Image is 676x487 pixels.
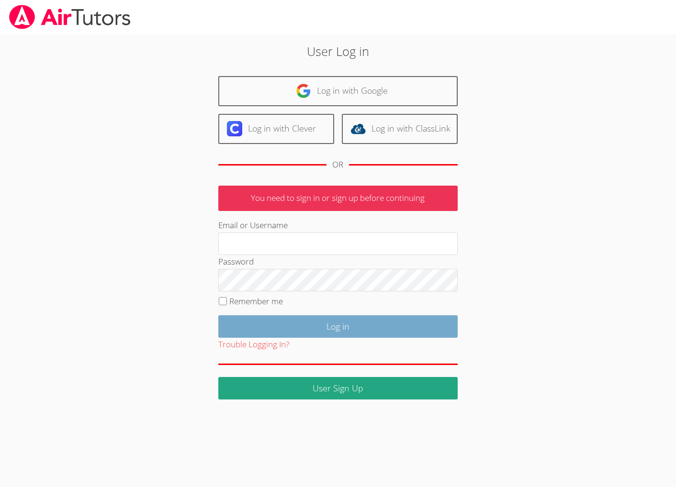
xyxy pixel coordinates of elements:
a: Log in with Google [218,76,458,106]
button: Trouble Logging In? [218,338,289,352]
a: Log in with ClassLink [342,114,458,144]
p: You need to sign in or sign up before continuing [218,186,458,211]
a: User Sign Up [218,377,458,399]
a: Log in with Clever [218,114,334,144]
img: airtutors_banner-c4298cdbf04f3fff15de1276eac7730deb9818008684d7c2e4769d2f7ddbe033.png [8,5,132,29]
img: classlink-logo-d6bb404cc1216ec64c9a2012d9dc4662098be43eaf13dc465df04b49fa7ab582.svg [350,121,366,136]
div: OR [332,158,343,172]
h2: User Log in [156,42,520,60]
label: Email or Username [218,220,288,231]
img: clever-logo-6eab21bc6e7a338710f1a6ff85c0baf02591cd810cc4098c63d3a4b26e2feb20.svg [227,121,242,136]
label: Password [218,256,254,267]
img: google-logo-50288ca7cdecda66e5e0955fdab243c47b7ad437acaf1139b6f446037453330a.svg [296,83,311,99]
label: Remember me [229,296,283,307]
input: Log in [218,315,458,338]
